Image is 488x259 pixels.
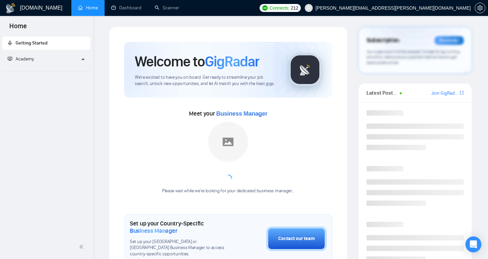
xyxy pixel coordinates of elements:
[366,35,399,46] span: Subscription
[278,235,315,242] div: Contact our team
[266,226,327,251] button: Contact our team
[208,122,248,162] img: placeholder.png
[475,3,485,13] button: setting
[111,5,141,11] a: dashboardDashboard
[435,36,464,45] div: Reminder
[306,6,311,10] span: user
[130,220,233,234] h1: Set up your Country-Specific
[366,89,398,97] span: Latest Posts from the GigRadar Community
[16,56,34,62] span: Academy
[216,110,267,117] span: Business Manager
[8,56,34,62] span: Academy
[475,5,485,11] span: setting
[135,74,278,87] span: We're excited to have you on board. Get ready to streamline your job search, unlock new opportuni...
[475,5,485,11] a: setting
[8,56,12,61] span: fund-projection-screen
[130,227,177,234] span: Business Manager
[291,4,298,12] span: 212
[224,175,232,183] span: loading
[189,110,267,117] span: Meet your
[78,5,98,11] a: homeHome
[130,239,233,258] span: Set up your [GEOGRAPHIC_DATA] or [GEOGRAPHIC_DATA] Business Manager to access country-specific op...
[158,188,298,194] div: Please wait while we're looking for your dedicated business manager...
[2,37,90,50] li: Getting Started
[431,90,458,97] a: Join GigRadar Slack Community
[460,90,464,95] span: export
[262,5,268,11] img: upwork-logo.png
[79,243,86,250] span: double-left
[135,52,259,70] h1: Welcome to
[2,68,90,73] li: Academy Homepage
[8,41,12,45] span: rocket
[5,3,16,14] img: logo
[465,236,481,252] div: Open Intercom Messenger
[288,53,322,86] img: gigradar-logo.png
[366,49,460,65] span: Your subscription will be renewed. To keep things running smoothly, make sure your payment method...
[205,52,259,70] span: GigRadar
[16,40,47,46] span: Getting Started
[270,4,289,12] span: Connects:
[460,90,464,96] a: export
[155,5,179,11] a: searchScanner
[4,21,32,35] span: Home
